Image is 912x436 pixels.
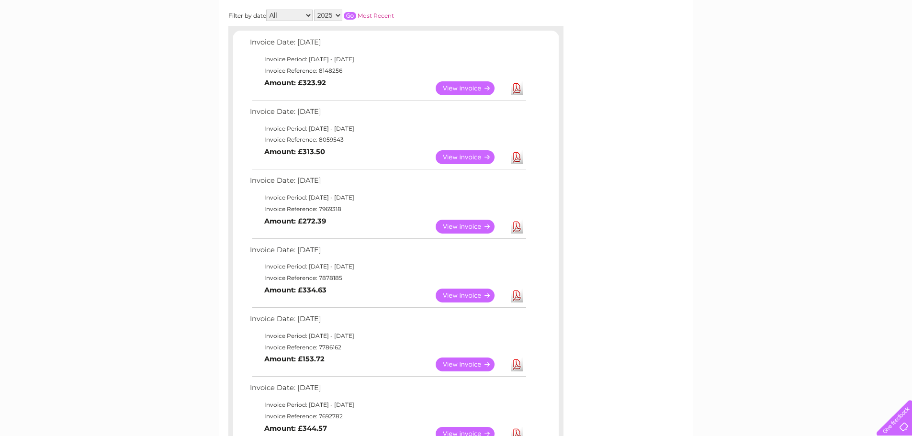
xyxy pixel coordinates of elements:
[436,358,506,371] a: View
[511,289,523,302] a: Download
[248,244,528,261] td: Invoice Date: [DATE]
[248,192,528,203] td: Invoice Period: [DATE] - [DATE]
[511,150,523,164] a: Download
[248,174,528,192] td: Invoice Date: [DATE]
[848,41,872,48] a: Contact
[248,54,528,65] td: Invoice Period: [DATE] - [DATE]
[248,123,528,134] td: Invoice Period: [DATE] - [DATE]
[248,134,528,145] td: Invoice Reference: 8059543
[880,41,903,48] a: Log out
[248,272,528,284] td: Invoice Reference: 7878185
[829,41,843,48] a: Blog
[511,220,523,234] a: Download
[264,424,327,433] b: Amount: £344.57
[436,220,506,234] a: View
[264,147,325,156] b: Amount: £313.50
[436,81,506,95] a: View
[248,330,528,342] td: Invoice Period: [DATE] - [DATE]
[794,41,823,48] a: Telecoms
[436,289,506,302] a: View
[732,5,798,17] a: 0333 014 3131
[248,342,528,353] td: Invoice Reference: 7786162
[767,41,788,48] a: Energy
[264,78,326,87] b: Amount: £323.92
[436,150,506,164] a: View
[743,41,762,48] a: Water
[248,36,528,54] td: Invoice Date: [DATE]
[230,5,683,46] div: Clear Business is a trading name of Verastar Limited (registered in [GEOGRAPHIC_DATA] No. 3667643...
[248,105,528,123] td: Invoice Date: [DATE]
[248,313,528,330] td: Invoice Date: [DATE]
[228,10,480,21] div: Filter by date
[264,286,327,294] b: Amount: £334.63
[264,355,325,363] b: Amount: £153.72
[248,65,528,77] td: Invoice Reference: 8148256
[264,217,326,225] b: Amount: £272.39
[511,81,523,95] a: Download
[248,381,528,399] td: Invoice Date: [DATE]
[248,399,528,411] td: Invoice Period: [DATE] - [DATE]
[248,261,528,272] td: Invoice Period: [DATE] - [DATE]
[511,358,523,371] a: Download
[358,12,394,19] a: Most Recent
[32,25,81,54] img: logo.png
[248,203,528,215] td: Invoice Reference: 7969318
[248,411,528,422] td: Invoice Reference: 7692782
